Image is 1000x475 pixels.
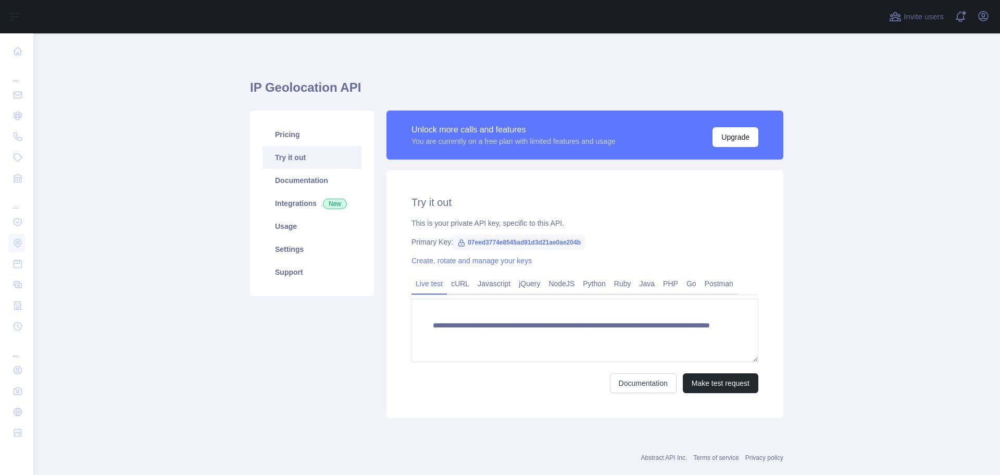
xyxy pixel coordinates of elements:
a: Terms of service [693,454,739,461]
a: Java [635,275,659,292]
a: Usage [262,215,361,238]
span: 07eed3774e8545ad91d3d21ae0ae204b [453,235,585,250]
a: Integrations New [262,192,361,215]
button: Upgrade [712,127,758,147]
a: Abstract API Inc. [641,454,687,461]
h1: IP Geolocation API [250,79,783,104]
a: Privacy policy [745,454,783,461]
a: Pricing [262,123,361,146]
a: Documentation [610,373,677,393]
a: Postman [701,275,737,292]
div: ... [8,338,25,359]
div: Primary Key: [411,237,758,247]
a: Create, rotate and manage your keys [411,257,532,265]
div: ... [8,190,25,211]
a: Python [579,275,610,292]
a: cURL [447,275,473,292]
a: Settings [262,238,361,261]
a: Go [682,275,701,292]
a: Javascript [473,275,515,292]
button: Make test request [683,373,758,393]
h2: Try it out [411,195,758,210]
a: Documentation [262,169,361,192]
span: Invite users [904,11,944,23]
a: NodeJS [544,275,579,292]
a: PHP [659,275,682,292]
button: Invite users [887,8,946,25]
a: Ruby [610,275,635,292]
a: Support [262,261,361,284]
div: Unlock more calls and features [411,124,616,136]
span: New [323,199,347,209]
a: jQuery [515,275,544,292]
div: This is your private API key, specific to this API. [411,218,758,228]
a: Try it out [262,146,361,169]
a: Live test [411,275,447,292]
div: You are currently on a free plan with limited features and usage [411,136,616,147]
div: ... [8,63,25,83]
